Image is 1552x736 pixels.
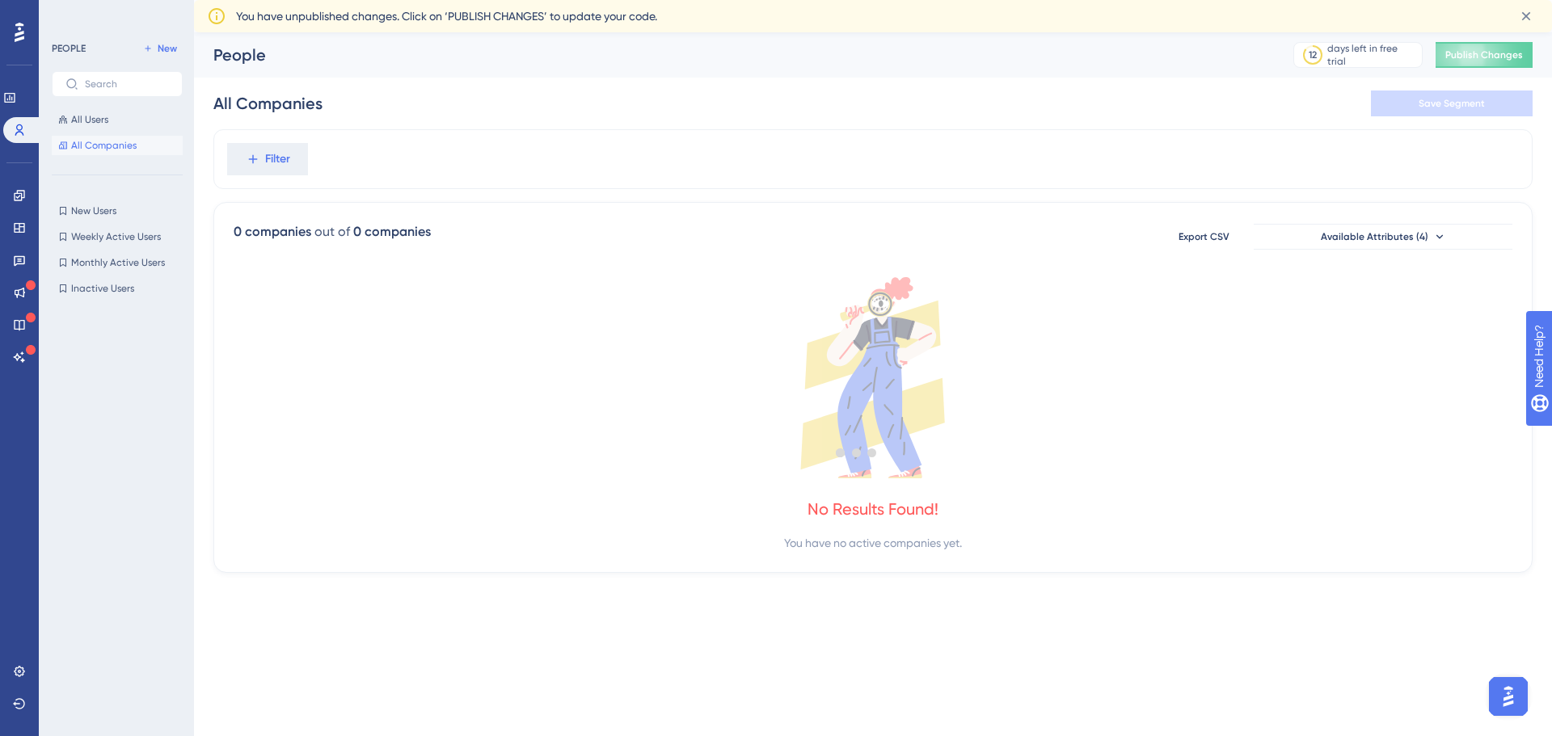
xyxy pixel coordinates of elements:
[1309,48,1317,61] div: 12
[52,227,183,246] button: Weekly Active Users
[71,256,165,269] span: Monthly Active Users
[1436,42,1533,68] button: Publish Changes
[1484,672,1533,721] iframe: UserGuiding AI Assistant Launcher
[158,42,177,55] span: New
[52,110,183,129] button: All Users
[52,253,183,272] button: Monthly Active Users
[71,230,161,243] span: Weekly Active Users
[38,4,101,23] span: Need Help?
[137,39,183,58] button: New
[213,92,323,115] div: All Companies
[52,42,86,55] div: PEOPLE
[71,113,108,126] span: All Users
[213,44,1253,66] div: People
[52,136,183,155] button: All Companies
[85,78,169,90] input: Search
[71,282,134,295] span: Inactive Users
[52,279,183,298] button: Inactive Users
[1371,90,1533,116] button: Save Segment
[1327,42,1417,68] div: days left in free trial
[236,6,657,26] span: You have unpublished changes. Click on ‘PUBLISH CHANGES’ to update your code.
[52,201,183,221] button: New Users
[71,204,116,217] span: New Users
[1445,48,1523,61] span: Publish Changes
[71,139,137,152] span: All Companies
[1419,97,1485,110] span: Save Segment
